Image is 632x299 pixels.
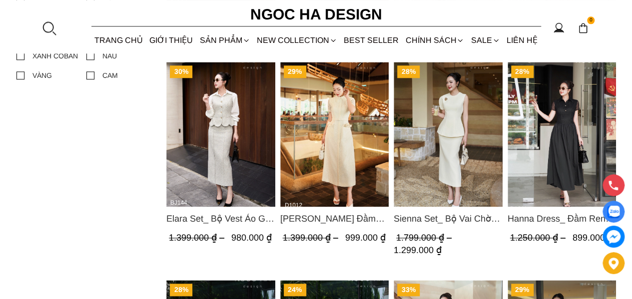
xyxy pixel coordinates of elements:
div: SẢN PHẨM [196,27,253,53]
a: Ngoc Ha Design [241,2,391,26]
span: [PERSON_NAME] Đầm Ren Đính Hoa Túi Màu Kem D1012 [280,212,389,226]
a: Product image - Sienna Set_ Bộ Vai Chờm Bất Đối Xứng Mix Chân Váy Bút Chì BJ143 [394,62,503,207]
span: 1.399.000 ₫ [282,233,340,243]
img: Display image [607,206,620,218]
a: GIỚI THIỆU [146,27,196,53]
a: Link to Catherine Dress_ Đầm Ren Đính Hoa Túi Màu Kem D1012 [280,212,389,226]
span: 1.399.000 ₫ [169,233,227,243]
span: Hanna Dress_ Đầm Ren Mix Vải Thô Màu Đen D1011 [507,212,616,226]
img: img-CART-ICON-ksit0nf1 [578,22,589,33]
a: BEST SELLER [341,27,402,53]
a: Link to Hanna Dress_ Đầm Ren Mix Vải Thô Màu Đen D1011 [507,212,616,226]
span: 980.000 ₫ [231,233,272,243]
a: TRANG CHỦ [91,27,146,53]
a: Link to Sienna Set_ Bộ Vai Chờm Bất Đối Xứng Mix Chân Váy Bút Chì BJ143 [394,212,503,226]
div: XANH COBAN [32,50,78,61]
span: 0 [587,16,595,24]
img: Sienna Set_ Bộ Vai Chờm Bất Đối Xứng Mix Chân Váy Bút Chì BJ143 [394,62,503,207]
a: Product image - Catherine Dress_ Đầm Ren Đính Hoa Túi Màu Kem D1012 [280,62,389,207]
img: Hanna Dress_ Đầm Ren Mix Vải Thô Màu Đen D1011 [507,62,616,207]
a: Link to Elara Set_ Bộ Vest Áo Gile Chân Váy Bút Chì BJ144 [166,212,275,226]
a: Display image [603,201,625,223]
div: CAM [102,70,118,81]
div: Chính sách [402,27,468,53]
a: SALE [468,27,503,53]
span: Sienna Set_ Bộ Vai Chờm Bất Đối Xứng Mix Chân Váy Bút Chì BJ143 [394,212,503,226]
span: 1.250.000 ₫ [510,233,568,243]
span: Elara Set_ Bộ Vest Áo Gile Chân Váy Bút Chì BJ144 [166,212,275,226]
a: Product image - Hanna Dress_ Đầm Ren Mix Vải Thô Màu Đen D1011 [507,62,616,207]
a: NEW COLLECTION [253,27,340,53]
div: NÂU [102,50,117,61]
img: Catherine Dress_ Đầm Ren Đính Hoa Túi Màu Kem D1012 [280,62,389,207]
span: 899.000 ₫ [572,233,613,243]
img: Elara Set_ Bộ Vest Áo Gile Chân Váy Bút Chì BJ144 [166,62,275,207]
span: 1.799.000 ₫ [396,233,454,243]
a: messenger [603,226,625,248]
a: LIÊN HỆ [503,27,541,53]
a: Product image - Elara Set_ Bộ Vest Áo Gile Chân Váy Bút Chì BJ144 [166,62,275,207]
span: 1.299.000 ₫ [394,245,442,255]
div: VÀNG [32,70,52,81]
span: 999.000 ₫ [345,233,385,243]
